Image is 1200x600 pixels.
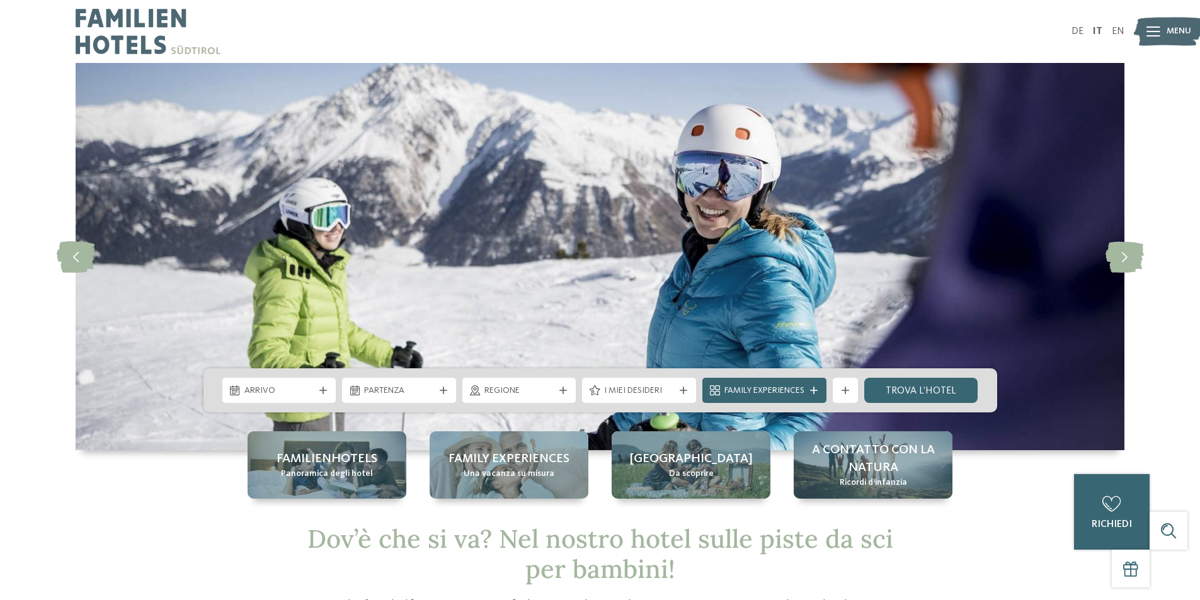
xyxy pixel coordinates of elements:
a: Hotel sulle piste da sci per bambini: divertimento senza confini Family experiences Una vacanza s... [430,431,588,499]
span: Regione [484,385,554,397]
a: EN [1112,26,1124,37]
span: Menu [1167,25,1191,38]
span: Family Experiences [724,385,804,397]
a: Hotel sulle piste da sci per bambini: divertimento senza confini A contatto con la natura Ricordi... [794,431,952,499]
span: Family experiences [449,450,569,468]
span: Familienhotels [277,450,377,468]
span: Ricordi d’infanzia [840,477,907,489]
img: Hotel sulle piste da sci per bambini: divertimento senza confini [76,63,1124,450]
span: A contatto con la natura [806,441,940,477]
a: Hotel sulle piste da sci per bambini: divertimento senza confini Familienhotels Panoramica degli ... [248,431,406,499]
a: richiedi [1074,474,1150,550]
span: Panoramica degli hotel [281,468,373,480]
span: [GEOGRAPHIC_DATA] [630,450,753,468]
span: Arrivo [244,385,314,397]
span: I miei desideri [604,385,674,397]
span: Da scoprire [669,468,714,480]
a: Hotel sulle piste da sci per bambini: divertimento senza confini [GEOGRAPHIC_DATA] Da scoprire [612,431,770,499]
span: Dov’è che si va? Nel nostro hotel sulle piste da sci per bambini! [307,523,893,585]
span: Una vacanza su misura [464,468,554,480]
a: trova l’hotel [864,378,978,403]
a: DE [1071,26,1083,37]
a: IT [1093,26,1102,37]
span: richiedi [1092,519,1132,529]
span: Partenza [364,385,434,397]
